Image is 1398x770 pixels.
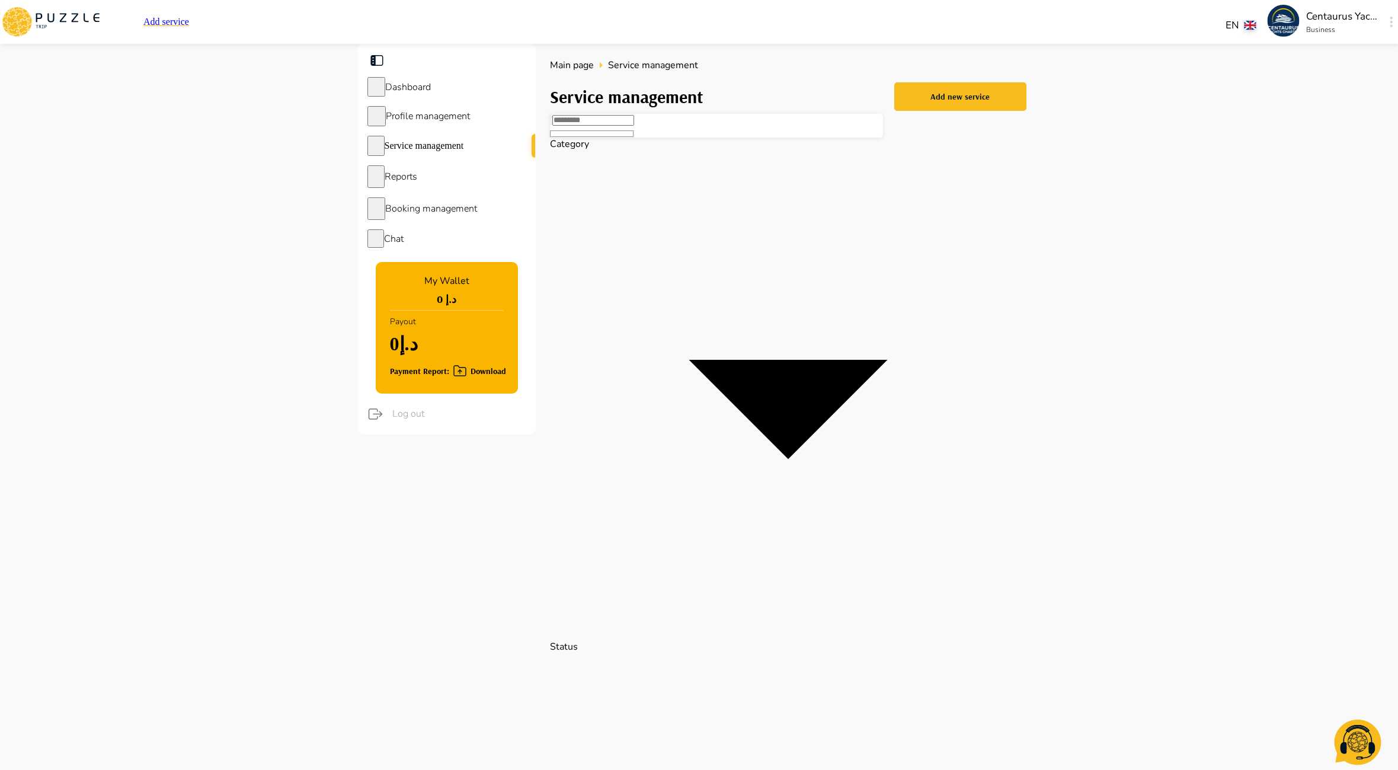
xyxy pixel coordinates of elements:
[385,140,464,151] span: Service management
[930,90,990,104] div: Add new service
[358,101,536,131] div: sidebar iconsProfile management
[1267,5,1299,37] img: profile_picture PuzzleTrip
[143,17,189,27] a: Add service
[424,274,469,288] p: My Wallet
[364,403,386,425] button: logout
[390,333,418,355] h1: د.إ0
[550,114,552,125] button: search
[392,407,526,421] span: Log out
[894,82,1026,111] button: Add new service
[390,364,506,379] div: Payment Report: Download
[437,293,456,305] h1: د.إ 0
[367,77,385,97] button: sidebar icons
[608,58,698,72] span: Service management
[355,398,536,430] div: logoutLog out
[550,640,578,653] label: Status
[550,59,594,72] span: Main page
[358,131,536,161] div: sidebar iconsService management
[1226,18,1239,33] p: EN
[385,170,417,183] span: Reports
[1306,24,1377,35] p: Business
[1306,9,1377,24] p: Centaurus Yachts Charter
[386,110,470,123] span: Profile management
[367,136,385,156] button: sidebar icons
[390,311,418,333] p: Payout
[384,232,404,245] span: Chat
[367,229,384,248] button: sidebar icons
[385,81,431,94] span: Dashboard
[894,79,1026,114] a: Add new service
[1244,21,1256,30] img: lang
[358,193,536,225] div: sidebar iconsBooking management
[358,161,536,193] div: sidebar iconsReports
[550,87,703,107] h3: Service management
[358,72,536,101] div: sidebar iconsDashboard
[358,225,536,253] div: sidebar iconsChat
[385,202,477,215] span: Booking management
[550,138,589,151] label: Category
[390,358,506,379] button: Payment Report: Download
[367,197,385,220] button: sidebar icons
[367,106,386,126] button: sidebar icons
[550,58,594,72] a: Main page
[367,165,385,188] button: sidebar icons
[550,58,1026,72] nav: breadcrumb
